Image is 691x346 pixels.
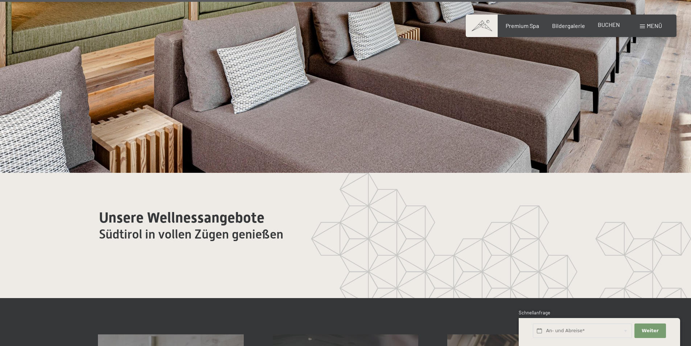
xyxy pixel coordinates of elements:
[99,209,264,226] span: Unsere Wellnessangebote
[634,323,666,338] button: Weiter
[506,22,539,29] a: Premium Spa
[598,21,620,28] a: BUCHEN
[552,22,585,29] a: Bildergalerie
[642,327,659,334] span: Weiter
[519,310,550,316] span: Schnellanfrage
[647,22,662,29] span: Menü
[99,227,283,241] span: Südtirol in vollen Zügen genießen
